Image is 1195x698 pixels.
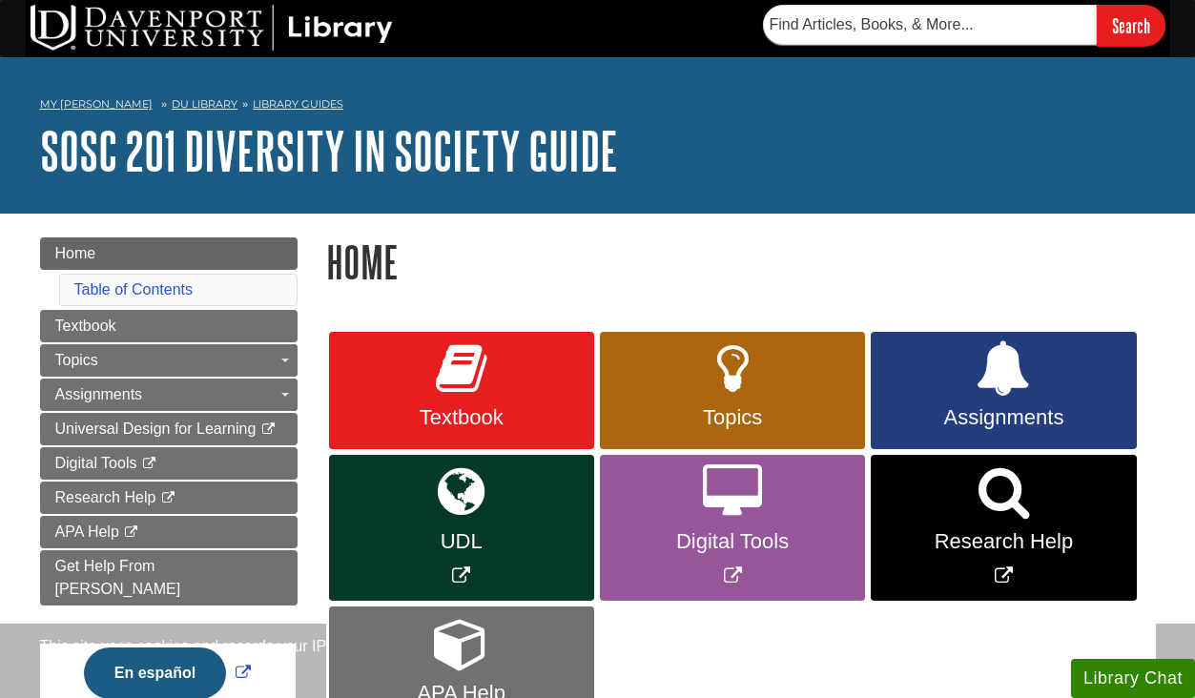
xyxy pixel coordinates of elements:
nav: breadcrumb [40,92,1156,122]
i: This link opens in a new window [260,423,277,436]
a: Link opens in new window [79,665,256,681]
span: UDL [343,529,580,554]
h1: Home [326,237,1156,286]
span: Get Help From [PERSON_NAME] [55,558,181,597]
i: This link opens in a new window [160,492,176,504]
a: Textbook [40,310,298,342]
a: Link opens in new window [329,455,594,601]
a: Digital Tools [40,447,298,480]
a: Assignments [871,332,1136,450]
span: Textbook [343,405,580,430]
a: Home [40,237,298,270]
img: DU Library [31,5,393,51]
span: Research Help [885,529,1122,554]
span: Research Help [55,489,156,505]
span: Topics [55,352,98,368]
a: Topics [600,332,865,450]
button: Library Chat [1071,659,1195,698]
span: Digital Tools [55,455,137,471]
input: Search [1097,5,1165,46]
a: DU Library [172,97,237,111]
form: Searches DU Library's articles, books, and more [763,5,1165,46]
a: SOSC 201 Diversity in Society Guide [40,121,618,180]
a: Topics [40,344,298,377]
span: Assignments [55,386,143,402]
span: Home [55,245,96,261]
i: This link opens in a new window [141,458,157,470]
a: Universal Design for Learning [40,413,298,445]
i: This link opens in a new window [123,526,139,539]
span: Assignments [885,405,1122,430]
span: Topics [614,405,851,430]
a: Research Help [40,482,298,514]
span: Universal Design for Learning [55,421,257,437]
a: Assignments [40,379,298,411]
a: Table of Contents [74,281,194,298]
span: Digital Tools [614,529,851,554]
a: My [PERSON_NAME] [40,96,153,113]
a: Link opens in new window [871,455,1136,601]
a: APA Help [40,516,298,548]
input: Find Articles, Books, & More... [763,5,1097,45]
span: APA Help [55,523,119,540]
a: Link opens in new window [600,455,865,601]
span: Textbook [55,318,116,334]
a: Get Help From [PERSON_NAME] [40,550,298,606]
a: Textbook [329,332,594,450]
a: Library Guides [253,97,343,111]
